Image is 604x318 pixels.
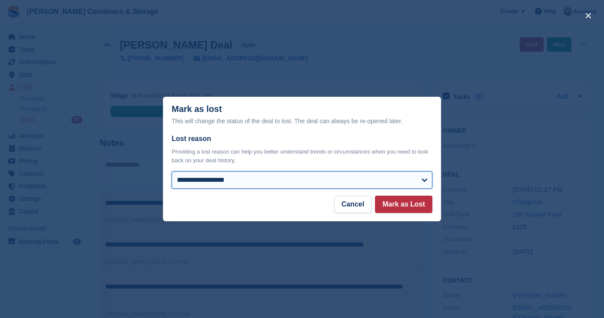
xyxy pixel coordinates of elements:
button: Mark as Lost [375,196,432,213]
label: Lost reason [172,134,432,144]
div: Mark as lost [172,104,432,126]
button: close [581,9,595,23]
div: This will change the status of the deal to lost. The deal can always be re-opened later. [172,116,432,126]
p: Providing a lost reason can help you better understand trends or circumstances when you need to l... [172,148,432,164]
button: Cancel [334,196,372,213]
